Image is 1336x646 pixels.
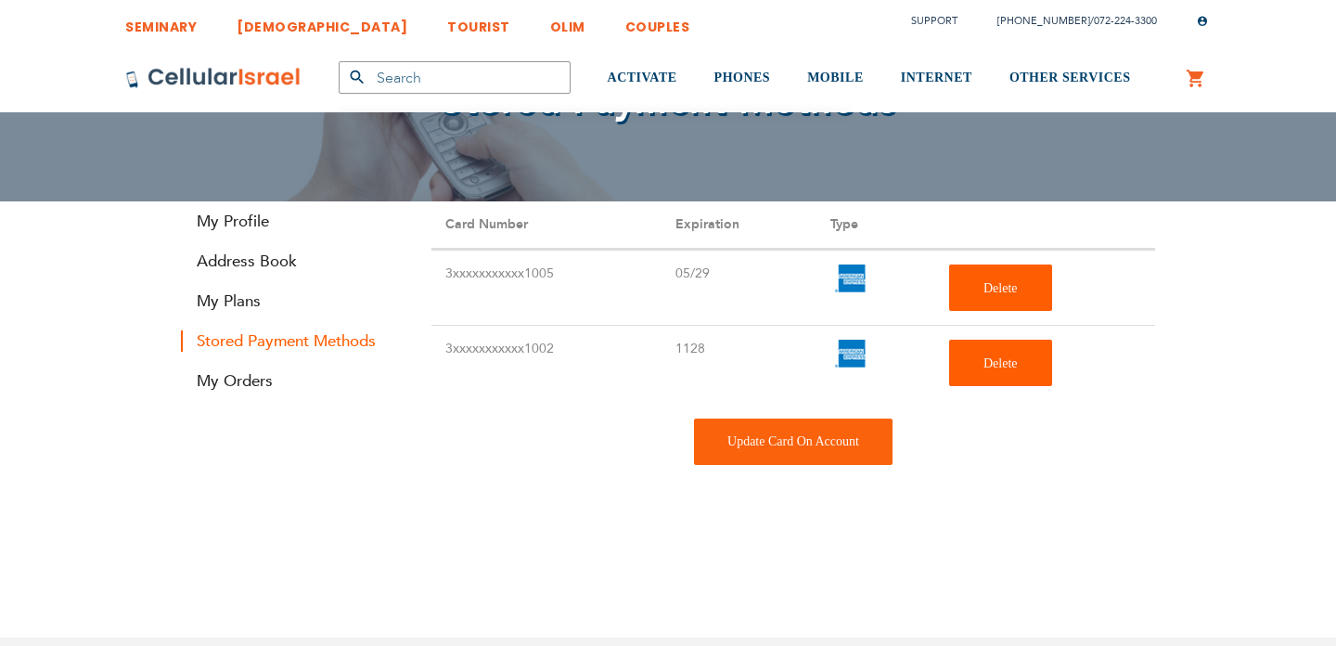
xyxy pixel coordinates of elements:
[901,71,972,84] span: INTERNET
[979,7,1157,34] li: /
[983,281,1018,295] span: Delete
[662,251,816,326] td: 05/29
[608,71,677,84] span: ACTIVATE
[714,71,771,84] span: PHONES
[125,67,302,89] img: Cellular Israel Logo
[662,201,816,249] th: Expiration
[807,71,864,84] span: MOBILE
[949,265,1052,311] button: Delete
[911,14,957,28] a: Support
[1009,44,1131,113] a: OTHER SERVICES
[431,201,662,249] th: Card Number
[339,61,571,94] input: Search
[830,265,873,292] img: ae.png
[816,201,935,249] th: Type
[625,5,690,39] a: COUPLES
[714,44,771,113] a: PHONES
[181,251,404,272] a: Address Book
[1009,71,1131,84] span: OTHER SERVICES
[181,370,404,392] a: My Orders
[550,5,585,39] a: OLIM
[431,251,662,326] td: 3xxxxxxxxxxx1005
[830,340,873,368] img: ae.png
[608,44,677,113] a: ACTIVATE
[662,326,816,401] td: 1128
[237,5,407,39] a: [DEMOGRAPHIC_DATA]
[997,14,1090,28] a: [PHONE_NUMBER]
[901,44,972,113] a: INTERNET
[1094,14,1157,28] a: 072-224-3300
[447,5,510,39] a: TOURIST
[694,419,893,465] div: To update the payment method currently being used on an existing Cellular Israel plan
[181,211,404,232] a: My Profile
[125,5,197,39] a: SEMINARY
[949,340,1052,386] button: Delete
[983,356,1018,370] span: Delete
[431,326,662,401] td: 3xxxxxxxxxxx1002
[181,330,404,352] strong: Stored Payment Methods
[181,291,404,312] a: My Plans
[807,44,864,113] a: MOBILE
